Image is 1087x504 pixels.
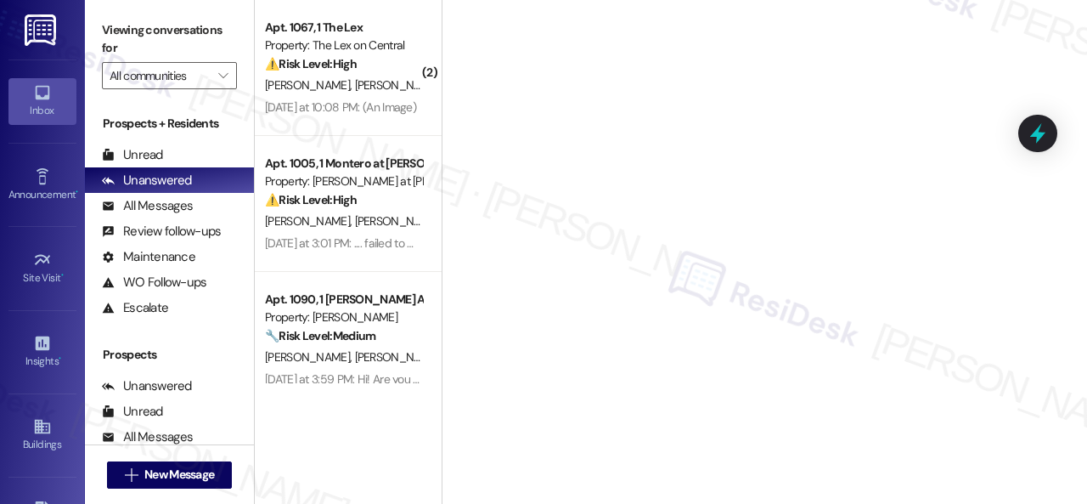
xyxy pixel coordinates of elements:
[218,69,228,82] i: 
[265,235,626,251] div: [DATE] at 3:01 PM: .... failed to mention that the glass is shattered for clarity
[102,17,237,62] label: Viewing conversations for
[265,371,738,387] div: [DATE] at 3:59 PM: Hi! Are you able to tell me which of us still need to sign the lease renewal o...
[265,328,375,343] strong: 🔧 Risk Level: Medium
[265,192,357,207] strong: ⚠️ Risk Level: High
[144,466,214,484] span: New Message
[8,78,76,124] a: Inbox
[355,213,440,229] span: [PERSON_NAME]
[265,291,422,309] div: Apt. 1090, 1 [PERSON_NAME] Apts LLC
[265,37,422,54] div: Property: The Lex on Central
[265,349,355,365] span: [PERSON_NAME]
[355,77,440,93] span: [PERSON_NAME]
[265,213,355,229] span: [PERSON_NAME]
[85,115,254,133] div: Prospects + Residents
[265,155,422,173] div: Apt. 1005, 1 Montero at [PERSON_NAME]
[107,462,233,489] button: New Message
[102,274,206,292] div: WO Follow-ups
[102,428,193,446] div: All Messages
[8,412,76,458] a: Buildings
[102,299,168,317] div: Escalate
[8,246,76,292] a: Site Visit •
[265,173,422,190] div: Property: [PERSON_NAME] at [PERSON_NAME]
[102,403,163,421] div: Unread
[85,346,254,364] div: Prospects
[8,329,76,375] a: Insights •
[61,269,64,281] span: •
[59,353,61,365] span: •
[265,309,422,326] div: Property: [PERSON_NAME]
[102,248,195,266] div: Maintenance
[265,99,416,115] div: [DATE] at 10:08 PM: (An Image)
[25,14,59,46] img: ResiDesk Logo
[265,56,357,71] strong: ⚠️ Risk Level: High
[265,19,422,37] div: Apt. 1067, 1 The Lex
[102,146,163,164] div: Unread
[125,468,138,482] i: 
[265,77,355,93] span: [PERSON_NAME]
[110,62,210,89] input: All communities
[102,377,192,395] div: Unanswered
[102,223,221,241] div: Review follow-ups
[76,186,78,198] span: •
[102,197,193,215] div: All Messages
[102,172,192,190] div: Unanswered
[355,349,440,365] span: [PERSON_NAME]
